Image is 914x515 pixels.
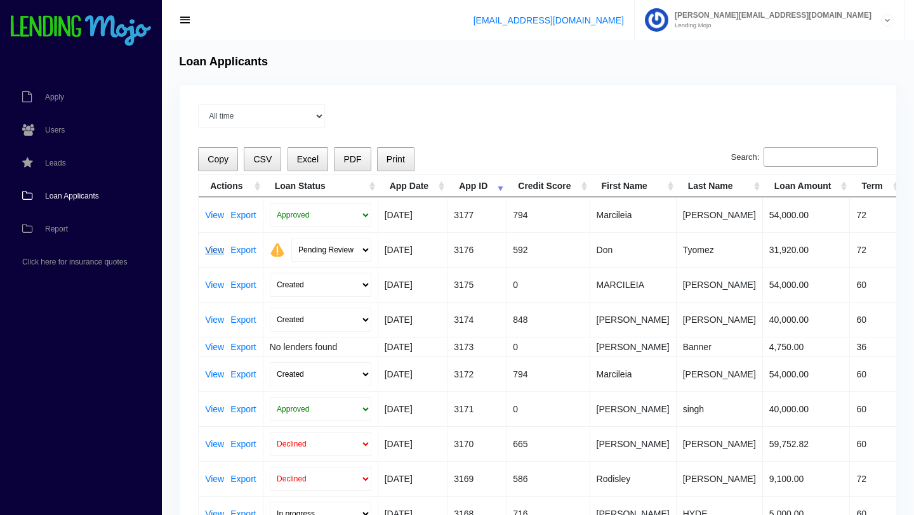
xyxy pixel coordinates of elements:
[208,154,228,164] span: Copy
[850,356,901,391] td: 60
[474,15,624,25] a: [EMAIL_ADDRESS][DOMAIN_NAME]
[850,337,901,356] td: 36
[763,232,851,267] td: 31,920.00
[763,391,851,426] td: 40,000.00
[763,197,851,232] td: 54,000.00
[850,302,901,337] td: 60
[590,267,677,302] td: MARCILEIA
[270,242,285,257] img: warning.png
[230,405,256,414] a: Export
[199,175,263,197] th: Actions: activate to sort column ascending
[850,267,901,302] td: 60
[507,426,590,461] td: 665
[590,426,677,461] td: [PERSON_NAME]
[763,461,851,496] td: 9,100.00
[590,197,677,232] td: Marcileia
[850,426,901,461] td: 60
[205,280,224,289] a: View
[447,302,507,337] td: 3174
[230,370,256,379] a: Export
[677,426,763,461] td: [PERSON_NAME]
[45,192,99,200] span: Loan Applicants
[763,356,851,391] td: 54,000.00
[263,337,378,356] td: No lenders found
[378,391,447,426] td: [DATE]
[447,175,507,197] th: App ID: activate to sort column ascending
[645,8,668,32] img: Profile image
[230,315,256,324] a: Export
[179,55,268,69] h4: Loan Applicants
[507,337,590,356] td: 0
[10,15,152,47] img: logo-small.png
[244,147,281,172] button: CSV
[377,147,414,172] button: Print
[253,154,272,164] span: CSV
[850,391,901,426] td: 60
[447,267,507,302] td: 3175
[677,267,763,302] td: [PERSON_NAME]
[378,337,447,356] td: [DATE]
[507,232,590,267] td: 592
[22,258,127,266] span: Click here for insurance quotes
[205,342,224,351] a: View
[205,440,224,448] a: View
[590,175,677,197] th: First Name: activate to sort column ascending
[447,356,507,391] td: 3172
[205,405,224,414] a: View
[763,175,851,197] th: Loan Amount: activate to sort column ascending
[334,147,371,172] button: PDF
[378,267,447,302] td: [DATE]
[387,154,405,164] span: Print
[343,154,361,164] span: PDF
[590,232,677,267] td: Don
[677,461,763,496] td: [PERSON_NAME]
[668,22,871,29] small: Lending Mojo
[45,159,66,167] span: Leads
[763,426,851,461] td: 59,752.82
[263,175,378,197] th: Loan Status: activate to sort column ascending
[288,147,329,172] button: Excel
[764,147,878,167] input: Search:
[507,356,590,391] td: 794
[850,461,901,496] td: 72
[677,337,763,356] td: Banner
[447,426,507,461] td: 3170
[230,211,256,219] a: Export
[590,356,677,391] td: Marcileia
[378,426,447,461] td: [DATE]
[677,302,763,337] td: [PERSON_NAME]
[507,461,590,496] td: 586
[205,474,224,483] a: View
[230,440,256,448] a: Export
[677,232,763,267] td: Tyomez
[590,461,677,496] td: Rodisley
[850,175,901,197] th: Term: activate to sort column ascending
[230,342,256,351] a: Export
[447,197,507,232] td: 3177
[205,370,224,379] a: View
[850,197,901,232] td: 72
[230,245,256,254] a: Export
[378,175,447,197] th: App Date: activate to sort column ascending
[230,280,256,289] a: Export
[447,232,507,267] td: 3176
[668,11,871,19] span: [PERSON_NAME][EMAIL_ADDRESS][DOMAIN_NAME]
[507,175,590,197] th: Credit Score: activate to sort column ascending
[378,232,447,267] td: [DATE]
[763,302,851,337] td: 40,000.00
[230,474,256,483] a: Export
[205,245,224,254] a: View
[45,225,68,233] span: Report
[297,154,319,164] span: Excel
[677,175,763,197] th: Last Name: activate to sort column ascending
[378,197,447,232] td: [DATE]
[198,147,238,172] button: Copy
[45,93,64,101] span: Apply
[45,126,65,134] span: Users
[677,356,763,391] td: [PERSON_NAME]
[763,267,851,302] td: 54,000.00
[378,356,447,391] td: [DATE]
[590,391,677,426] td: [PERSON_NAME]
[507,267,590,302] td: 0
[447,337,507,356] td: 3173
